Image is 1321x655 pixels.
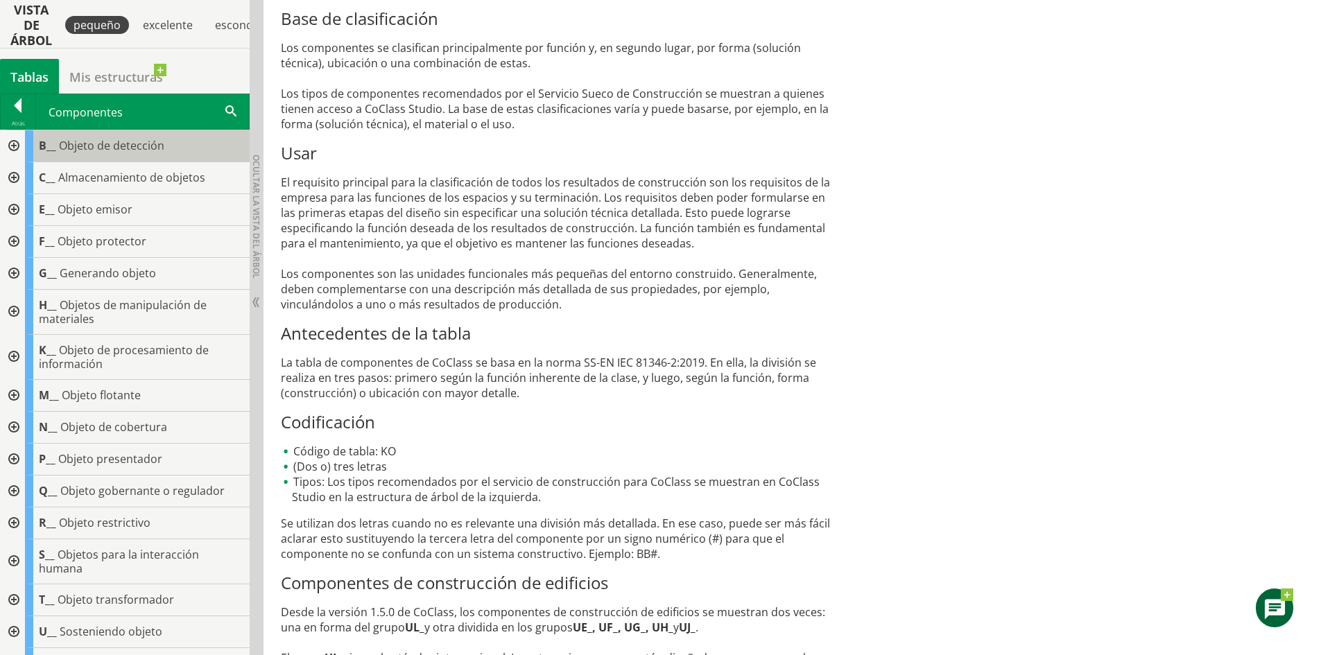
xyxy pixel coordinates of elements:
font: Componentes de construcción de edificios [281,571,608,594]
font: K__ [39,342,56,358]
font: Codificación [281,410,375,433]
font: R__ [39,515,56,530]
font: pequeño [74,17,121,33]
font: F__ [39,234,55,249]
font: S__ [39,547,55,562]
font: Tablas [10,69,49,85]
font: Los componentes se clasifican principalmente por función y, en segundo lugar, por forma (solución... [281,40,801,71]
font: UJ_ [679,620,696,635]
font: Objeto transformador [58,592,174,607]
font: Se utilizan dos letras cuando no es relevante una división más detallada. En ese caso, puede ser ... [281,516,830,561]
font: Componentes [49,105,123,120]
font: Atrás [12,119,25,127]
font: Almacenamiento de objetos [58,170,205,185]
font: Ocultar la vista del árbol [250,155,262,279]
font: Objeto de cobertura [60,419,167,435]
font: (Dos o) tres letras [293,459,387,474]
font: Código de tabla: KO [293,444,396,459]
font: La tabla de componentes de CoClass se basa en la norma SS-EN IEC 81346-2:2019. En ella, la divisi... [281,355,816,401]
font: Los tipos de componentes recomendados por el Servicio Sueco de Construcción se muestran a quienes... [281,86,829,132]
span: Buscar en la tabla [225,103,236,117]
font: Objeto protector [58,234,146,249]
font: UE_, UF_, UG_, UH_ [573,620,673,635]
font: esconder [215,17,264,33]
font: Q__ [39,483,58,498]
font: Mis estructuras [69,69,163,85]
font: N__ [39,419,58,435]
a: Mis estructuras [59,59,173,94]
font: y otra dividida en los grupos [424,620,573,635]
font: Objeto de detección [59,138,164,153]
font: E__ [39,202,55,217]
font: T__ [39,592,55,607]
font: M__ [39,387,59,403]
font: U__ [39,624,57,639]
font: G__ [39,265,57,281]
font: Objetos para la interacción humana [39,547,199,576]
font: Los componentes son las unidades funcionales más pequeñas del entorno construido. Generalmente, d... [281,266,817,312]
font: Objeto presentador [58,451,162,466]
font: excelente [143,17,193,33]
font: Objeto emisor [58,202,132,217]
font: Objeto flotante [62,387,141,403]
font: Antecedentes de la tabla [281,322,471,344]
font: C__ [39,170,55,185]
font: Vista de árbol [10,1,52,49]
font: Tipos: Los tipos recomendados por el servicio de construcción para CoClass se muestran en CoClass... [292,474,820,505]
font: B__ [39,138,56,153]
font: Usar [281,141,317,164]
font: Sosteniendo objeto [60,624,162,639]
font: P__ [39,451,55,466]
font: El requisito principal para la clasificación de todos los resultados de construcción son los requ... [281,175,830,251]
font: H__ [39,297,57,313]
font: Base de clasificación [281,7,438,30]
font: Objeto de procesamiento de información [39,342,209,372]
font: UL_ [405,620,424,635]
font: Objeto restrictivo [59,515,150,530]
font: Generando objeto [60,265,156,281]
font: Objeto gobernante o regulador [60,483,225,498]
font: Desde la versión 1.5.0 de CoClass, los componentes de construcción de edificios se muestran dos v... [281,604,825,635]
font: y [673,620,679,635]
font: Objetos de manipulación de materiales [39,297,207,326]
font: . [696,620,698,635]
